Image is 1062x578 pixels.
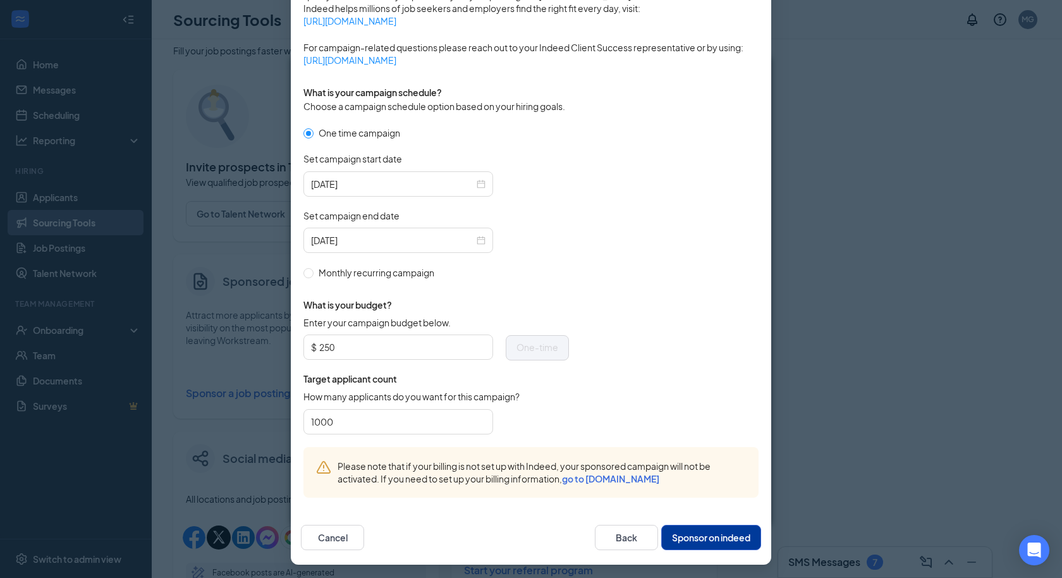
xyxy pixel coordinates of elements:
[303,209,400,222] span: Set campaign end date
[1019,535,1049,565] div: Open Intercom Messenger
[314,126,405,140] span: One time campaign
[303,54,759,66] a: [URL][DOMAIN_NAME]
[661,525,761,550] button: Sponsor on indeed
[316,460,331,475] svg: Warning
[303,15,759,27] a: [URL][DOMAIN_NAME]
[303,152,402,165] span: Set campaign start date
[303,372,569,385] span: Target applicant count
[303,390,520,403] span: How many applicants do you want for this campaign?
[595,525,658,550] button: Back
[301,525,364,550] button: Cancel
[303,101,565,112] span: Choose a campaign schedule option based on your hiring goals.
[516,341,558,353] span: One-time
[303,41,759,66] span: For campaign-related questions please reach out to your Indeed Client Success representative or b...
[314,266,439,280] span: Monthly recurring campaign
[311,233,474,247] input: 2025-10-16
[562,473,659,484] a: go to [DOMAIN_NAME]
[311,338,317,357] span: $
[311,177,474,191] input: 2025-09-16
[303,316,451,329] span: Enter your campaign budget below.
[303,298,569,311] span: What is your budget?
[338,460,746,485] span: Please note that if your billing is not set up with Indeed, your sponsored campaign will not be a...
[303,87,442,98] span: What is your campaign schedule?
